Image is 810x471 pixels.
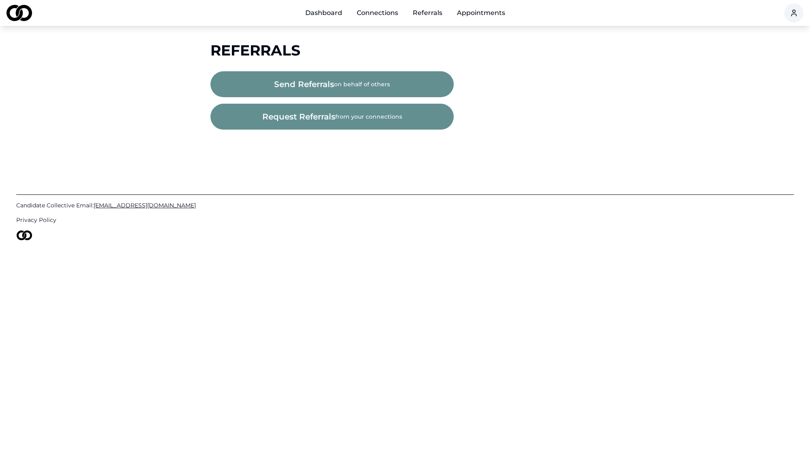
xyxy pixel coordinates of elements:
img: logo [16,230,32,240]
a: Candidate Collective Email:[EMAIL_ADDRESS][DOMAIN_NAME] [16,201,794,209]
nav: Main [299,5,512,21]
span: send referrals [274,79,334,90]
span: [EMAIL_ADDRESS][DOMAIN_NAME] [94,202,196,209]
button: send referralson behalf of others [210,71,454,97]
a: Appointments [450,5,512,21]
a: Connections [350,5,405,21]
img: logo [6,5,32,21]
a: request referralsfrom your connections [210,113,454,121]
span: Referrals [210,41,300,59]
button: request referralsfrom your connections [210,104,454,130]
a: Dashboard [299,5,349,21]
a: send referralson behalf of others [210,81,454,89]
span: request referrals [262,111,335,122]
a: Referrals [406,5,449,21]
a: Privacy Policy [16,216,794,224]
